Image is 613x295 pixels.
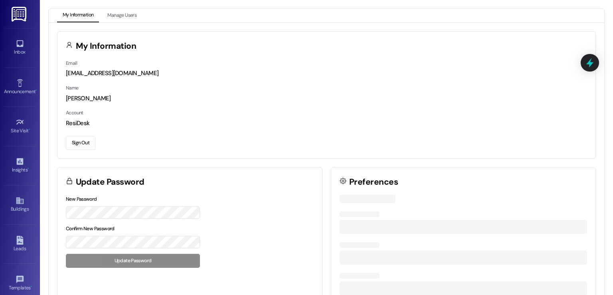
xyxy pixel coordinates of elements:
h3: Preferences [349,178,398,186]
label: Name [66,85,79,91]
label: New Password [66,196,97,202]
h3: My Information [76,42,136,50]
a: Templates • [4,273,36,294]
label: Confirm New Password [66,225,115,232]
h3: Update Password [76,178,144,186]
span: • [28,166,29,171]
button: Manage Users [102,9,142,22]
label: Email [66,60,77,66]
span: • [36,88,37,93]
div: [PERSON_NAME] [66,94,587,103]
a: Insights • [4,155,36,176]
a: Site Visit • [4,116,36,137]
a: Buildings [4,194,36,215]
div: [EMAIL_ADDRESS][DOMAIN_NAME] [66,69,587,78]
button: My Information [57,9,99,22]
img: ResiDesk Logo [12,7,28,22]
span: • [29,127,30,132]
a: Leads [4,233,36,255]
a: Inbox [4,37,36,58]
button: Sign Out [66,136,95,150]
label: Account [66,110,83,116]
span: • [31,284,32,289]
div: ResiDesk [66,119,587,128]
